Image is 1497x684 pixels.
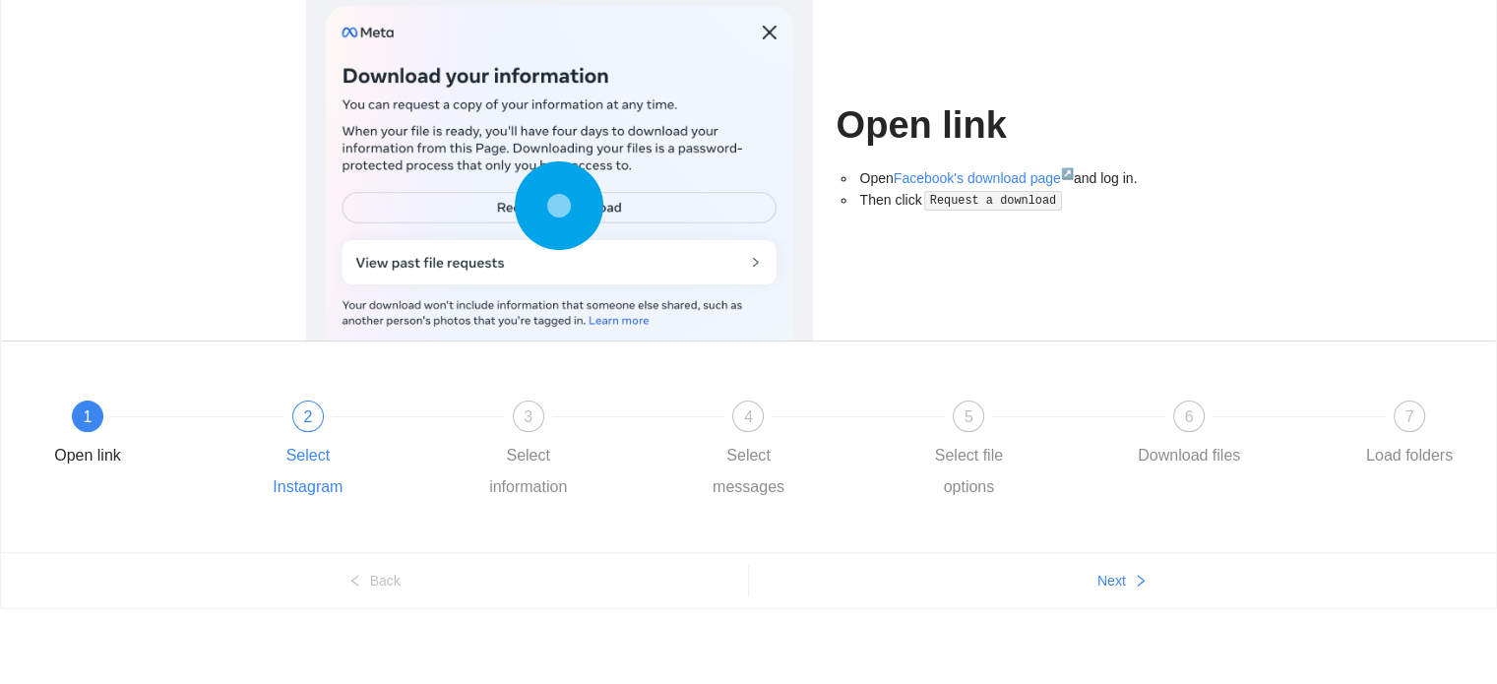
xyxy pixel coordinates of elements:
[691,440,805,503] div: Select messages
[1366,440,1453,471] div: Load folders
[691,401,911,503] div: 4Select messages
[54,440,121,471] div: Open link
[965,408,973,425] span: 5
[84,408,93,425] span: 1
[894,170,1074,186] a: Facebook's download page↗
[911,401,1132,503] div: 5Select file options
[303,408,312,425] span: 2
[1132,401,1352,471] div: 6Download files
[251,401,471,503] div: 2Select Instagram
[471,440,586,503] div: Select information
[749,565,1497,596] button: Nextright
[856,167,1192,189] li: Open and log in.
[837,102,1192,149] h1: Open link
[251,440,365,503] div: Select Instagram
[1061,167,1074,179] sup: ↗
[911,440,1026,503] div: Select file options
[1097,570,1126,591] span: Next
[1405,408,1414,425] span: 7
[1,565,748,596] button: leftBack
[1352,401,1466,471] div: 7Load folders
[924,191,1062,211] code: Request a download
[1134,574,1148,590] span: right
[744,408,753,425] span: 4
[471,401,692,503] div: 3Select information
[31,401,251,471] div: 1Open link
[856,189,1192,212] li: Then click
[1185,408,1194,425] span: 6
[524,408,532,425] span: 3
[1138,440,1240,471] div: Download files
